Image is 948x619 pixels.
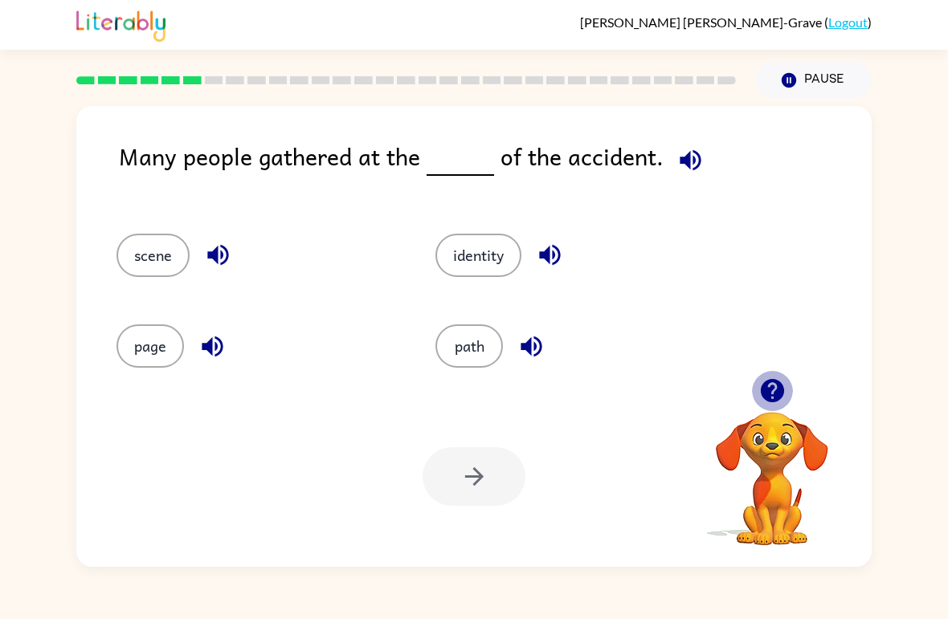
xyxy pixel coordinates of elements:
video: Your browser must support playing .mp4 files to use Literably. Please try using another browser. [692,387,852,548]
img: Literably [76,6,165,42]
a: Logout [828,14,868,30]
button: path [435,324,503,368]
div: Many people gathered at the of the accident. [119,138,872,202]
button: page [116,324,184,368]
button: identity [435,234,521,277]
button: Pause [755,62,872,99]
span: [PERSON_NAME] [PERSON_NAME]-Grave [580,14,824,30]
button: scene [116,234,190,277]
div: ( ) [580,14,872,30]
